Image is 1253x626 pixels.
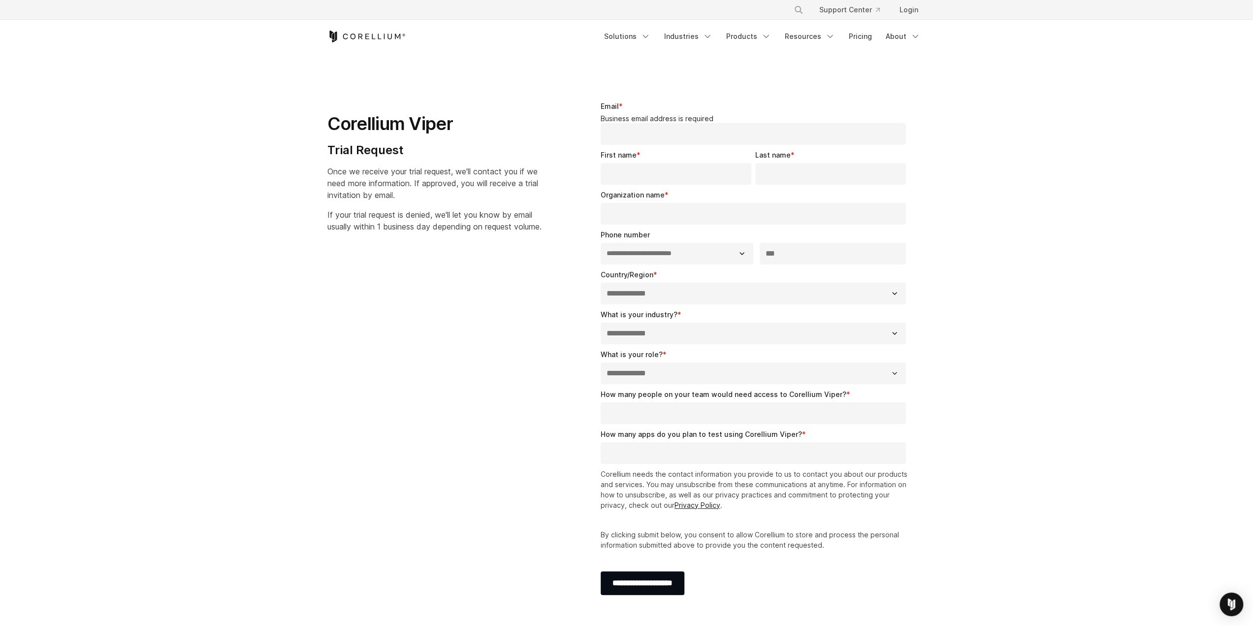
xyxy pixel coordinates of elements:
div: Open Intercom Messenger [1220,593,1243,616]
span: If your trial request is denied, we'll let you know by email usually within 1 business day depend... [327,210,542,231]
span: Organization name [601,191,665,199]
p: Corellium needs the contact information you provide to us to contact you about our products and s... [601,469,910,510]
a: Pricing [843,28,878,45]
span: What is your industry? [601,310,677,319]
p: By clicking submit below, you consent to allow Corellium to store and process the personal inform... [601,529,910,550]
legend: Business email address is required [601,114,910,123]
a: Privacy Policy [675,501,720,509]
h4: Trial Request [327,143,542,158]
span: How many apps do you plan to test using Corellium Viper? [601,430,802,438]
div: Navigation Menu [598,28,926,45]
span: How many people on your team would need access to Corellium Viper? [601,390,846,398]
a: Solutions [598,28,656,45]
a: Support Center [811,1,888,19]
a: Login [892,1,926,19]
span: Phone number [601,231,650,239]
a: Corellium Home [327,31,406,42]
span: Country/Region [601,270,653,279]
span: First name [601,151,637,159]
span: Email [601,102,619,110]
h1: Corellium Viper [327,113,542,135]
a: About [880,28,926,45]
a: Products [720,28,777,45]
a: Resources [779,28,841,45]
button: Search [790,1,807,19]
span: What is your role? [601,350,663,359]
span: Once we receive your trial request, we'll contact you if we need more information. If approved, y... [327,166,538,200]
div: Navigation Menu [782,1,926,19]
span: Last name [755,151,791,159]
a: Industries [658,28,718,45]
